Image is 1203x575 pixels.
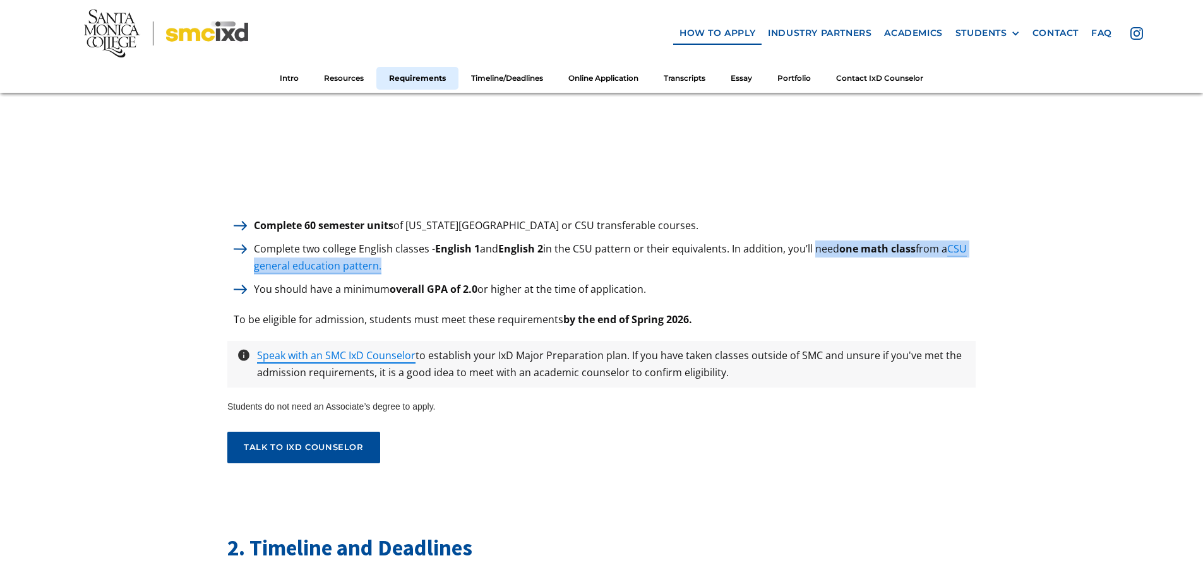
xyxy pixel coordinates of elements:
img: icon - instagram [1130,27,1143,40]
strong: Complete 60 semester units [254,218,393,232]
a: Timeline/Deadlines [458,66,556,90]
strong: overall GPA of 2.0 [390,282,477,296]
h2: 2. Timeline and Deadlines [227,533,976,564]
strong: one math class [839,242,916,256]
a: Transcripts [651,66,718,90]
p: of [US_STATE][GEOGRAPHIC_DATA] or CSU transferable courses. [248,217,705,234]
a: Resources [311,66,376,90]
div: STUDENTS [955,28,1020,39]
a: Intro [267,66,311,90]
a: Online Application [556,66,651,90]
p: Complete two college English classes - and in the CSU pattern or their equivalents. In addition, ... [248,240,976,275]
a: how to apply [673,21,762,45]
a: Speak with an SMC IxD Counselor [257,348,416,364]
a: faq [1085,21,1118,45]
img: Santa Monica College - SMC IxD logo [84,9,248,57]
p: You should have a minimum or higher at the time of application. [248,281,652,298]
div: STUDENTS [955,28,1007,39]
a: Portfolio [765,66,823,90]
div: Students do not need an Associate’s degree to apply. [227,400,976,419]
strong: English 2 [498,242,543,256]
a: Requirements [376,66,458,90]
a: Academics [878,21,949,45]
a: industry partners [762,21,878,45]
strong: by the end of Spring 2026. [563,312,692,326]
div: talk to ixd counselor [244,442,364,453]
a: Essay [718,66,765,90]
a: contact [1026,21,1085,45]
p: to establish your IxD Major Preparation plan. If you have taken classes outside of SMC and unsure... [251,347,973,381]
a: Contact IxD Counselor [823,66,936,90]
strong: English 1 [435,242,480,256]
p: To be eligible for admission, students must meet these requirements [227,311,698,328]
a: talk to ixd counselor [227,432,380,463]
